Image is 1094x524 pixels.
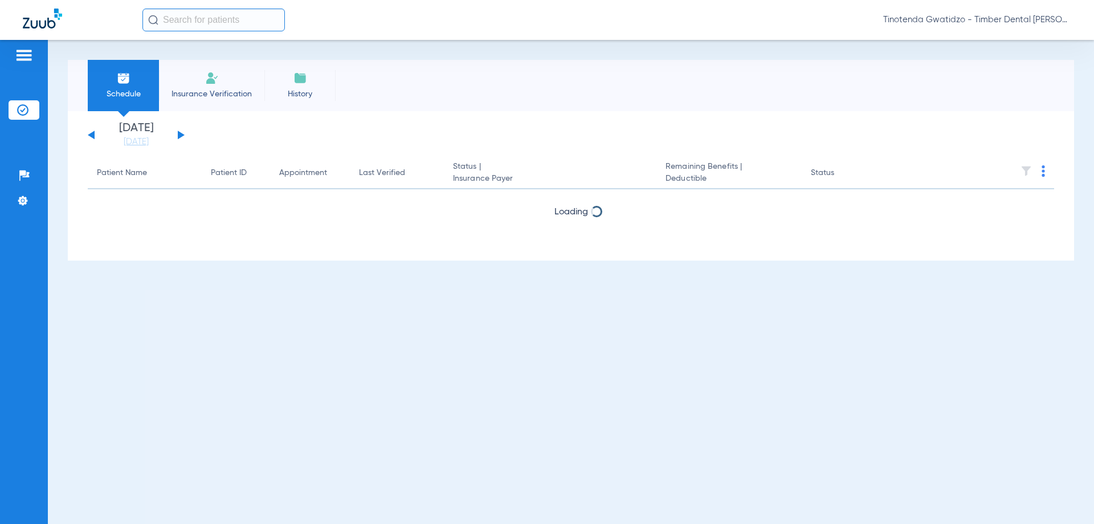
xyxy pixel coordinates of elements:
[15,48,33,62] img: hamburger-icon
[444,157,656,189] th: Status |
[97,167,193,179] div: Patient Name
[273,88,327,100] span: History
[359,167,435,179] div: Last Verified
[102,136,170,148] a: [DATE]
[142,9,285,31] input: Search for patients
[279,167,341,179] div: Appointment
[656,157,801,189] th: Remaining Benefits |
[205,71,219,85] img: Manual Insurance Verification
[148,15,158,25] img: Search Icon
[1042,165,1045,177] img: group-dot-blue.svg
[211,167,261,179] div: Patient ID
[96,88,150,100] span: Schedule
[293,71,307,85] img: History
[554,208,588,217] span: Loading
[117,71,130,85] img: Schedule
[97,167,147,179] div: Patient Name
[802,157,879,189] th: Status
[453,173,647,185] span: Insurance Payer
[883,14,1071,26] span: Tinotenda Gwatidzo - Timber Dental [PERSON_NAME]
[168,88,256,100] span: Insurance Verification
[1020,165,1032,177] img: filter.svg
[102,123,170,148] li: [DATE]
[23,9,62,29] img: Zuub Logo
[211,167,247,179] div: Patient ID
[359,167,405,179] div: Last Verified
[279,167,327,179] div: Appointment
[666,173,792,185] span: Deductible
